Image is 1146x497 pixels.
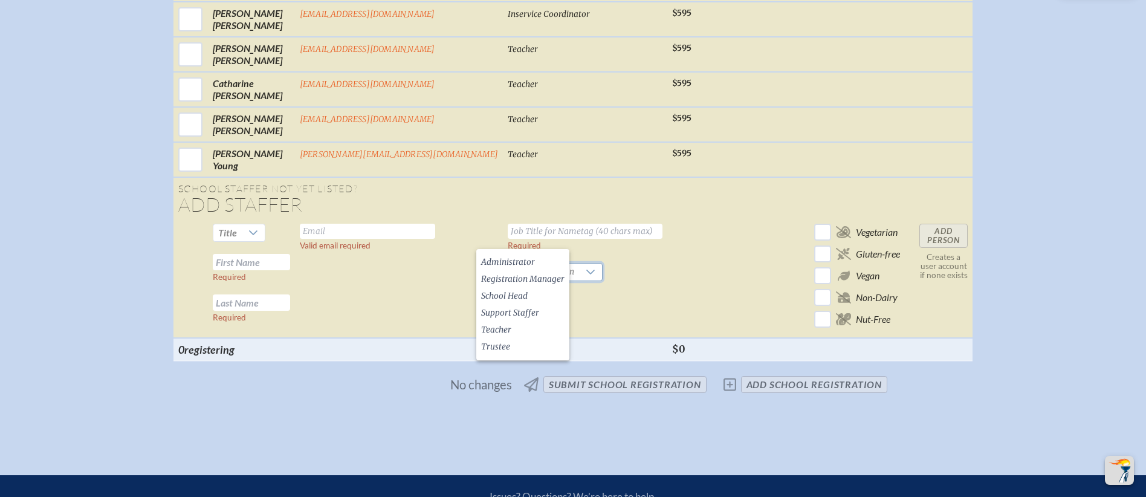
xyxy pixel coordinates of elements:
[481,307,539,319] span: Support Staffer
[856,248,900,260] span: Gluten-free
[508,44,538,54] span: Teacher
[508,149,538,160] span: Teacher
[300,79,435,89] a: [EMAIL_ADDRESS][DOMAIN_NAME]
[476,249,569,360] ul: Option List
[672,8,691,18] span: $595
[213,272,246,282] label: Required
[508,9,590,19] span: Inservice Coordinator
[300,9,435,19] a: [EMAIL_ADDRESS][DOMAIN_NAME]
[508,224,662,239] input: Job Title for Nametag (40 chars max)
[481,273,565,285] span: Registration Manager
[184,343,235,356] span: registering
[508,114,538,125] span: Teacher
[300,224,435,239] input: Email
[476,254,569,271] li: Administrator
[672,78,691,88] span: $595
[856,270,879,282] span: Vegan
[672,43,691,53] span: $595
[173,338,295,361] th: 0
[856,226,898,238] span: Vegetarian
[476,339,569,356] li: Trustee
[213,313,246,322] label: Required
[508,241,541,250] label: Required
[481,256,535,268] span: Administrator
[481,324,511,336] span: Teacher
[476,322,569,339] li: Teacher
[856,313,890,325] span: Nut-Free
[476,288,569,305] li: School Head
[476,271,569,288] li: Registration Manager
[919,253,968,280] p: Creates a user account if none exists
[300,114,435,125] a: [EMAIL_ADDRESS][DOMAIN_NAME]
[300,149,498,160] a: [PERSON_NAME][EMAIL_ADDRESS][DOMAIN_NAME]
[856,291,898,304] span: Non-Dairy
[208,142,295,177] td: [PERSON_NAME] Young
[218,227,237,238] span: Title
[300,241,371,250] label: Valid email required
[481,341,510,353] span: Trustee
[476,305,569,322] li: Support Staffer
[208,37,295,72] td: [PERSON_NAME] [PERSON_NAME]
[672,148,691,158] span: $595
[213,224,242,241] span: Title
[213,254,290,270] input: First Name
[481,290,528,302] span: School Head
[1107,458,1131,482] img: To the top
[208,107,295,142] td: [PERSON_NAME] [PERSON_NAME]
[213,294,290,311] input: Last Name
[208,72,295,107] td: Catharine [PERSON_NAME]
[450,378,512,391] span: No changes
[300,44,435,54] a: [EMAIL_ADDRESS][DOMAIN_NAME]
[508,79,538,89] span: Teacher
[208,2,295,37] td: [PERSON_NAME] [PERSON_NAME]
[1105,456,1134,485] button: Scroll Top
[672,113,691,123] span: $595
[667,338,713,361] th: $0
